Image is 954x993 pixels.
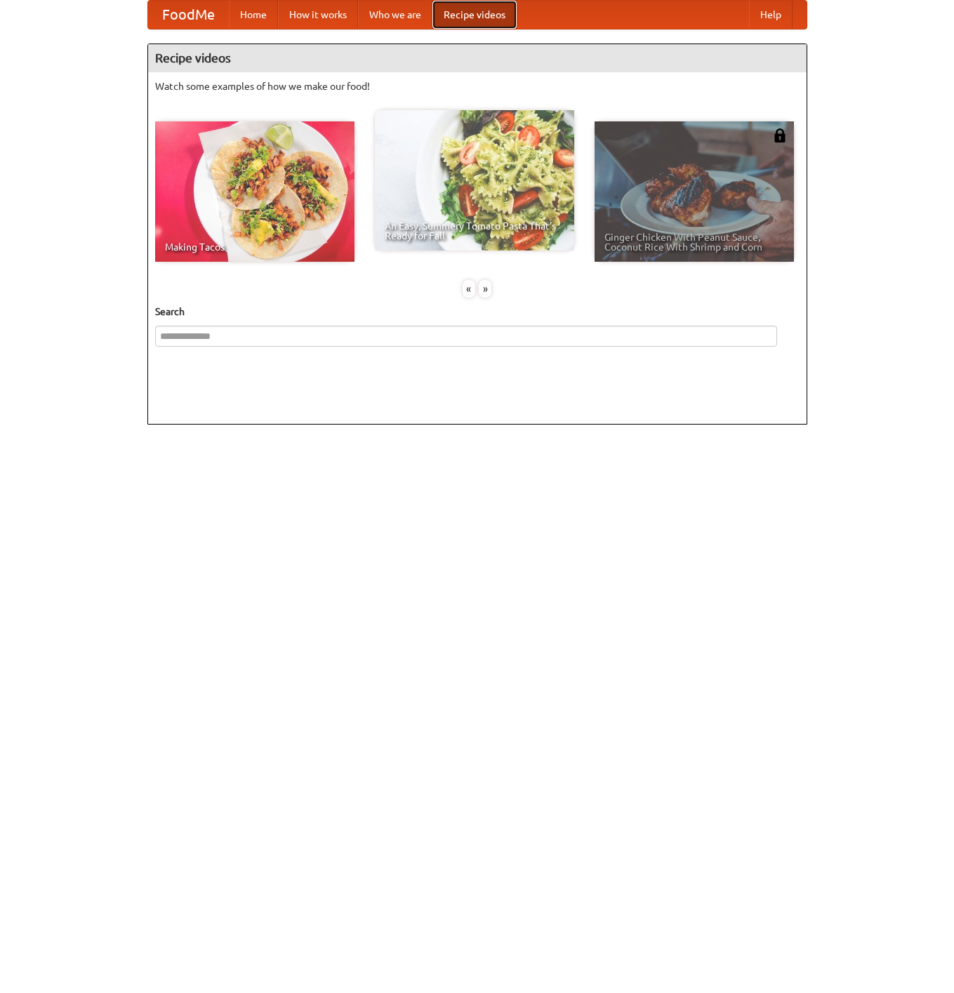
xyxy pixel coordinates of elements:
a: Recipe videos [432,1,517,29]
a: Home [229,1,278,29]
a: Help [749,1,793,29]
div: » [479,280,491,298]
a: Making Tacos [155,121,355,262]
span: Making Tacos [165,242,345,252]
a: How it works [278,1,358,29]
p: Watch some examples of how we make our food! [155,79,800,93]
a: FoodMe [148,1,229,29]
h5: Search [155,305,800,319]
div: « [463,280,475,298]
span: An Easy, Summery Tomato Pasta That's Ready for Fall [385,221,564,241]
a: Who we are [358,1,432,29]
h4: Recipe videos [148,44,807,72]
a: An Easy, Summery Tomato Pasta That's Ready for Fall [375,110,574,251]
img: 483408.png [773,128,787,142]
